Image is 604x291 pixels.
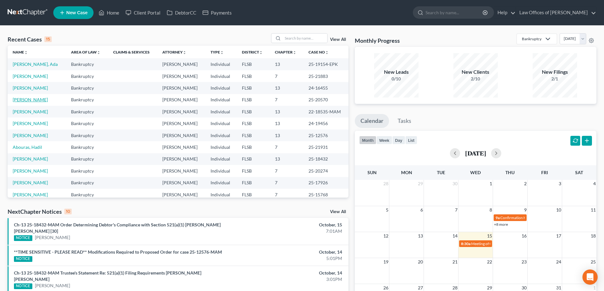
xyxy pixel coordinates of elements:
a: Payments [199,7,235,18]
span: 29 [417,180,424,187]
a: Law Offices of [PERSON_NAME] [516,7,596,18]
a: +8 more [494,222,508,227]
span: 30 [452,180,458,187]
div: 3:01PM [237,276,342,282]
div: October, 14 [237,270,342,276]
span: 17 [555,232,562,240]
td: [PERSON_NAME] [157,58,205,70]
a: [PERSON_NAME] [13,85,48,91]
td: 25-21883 [303,70,348,82]
a: [PERSON_NAME], Ada [13,61,58,67]
div: October, 15 [237,222,342,228]
button: day [392,136,405,144]
span: Meeting of Creditors for [PERSON_NAME] [471,241,542,246]
td: FLSB [237,153,270,165]
span: 9 [523,206,527,214]
span: 7 [454,206,458,214]
td: Bankruptcy [66,82,108,94]
td: [PERSON_NAME] [157,130,205,141]
div: 10 [64,209,72,214]
td: [PERSON_NAME] [157,94,205,106]
span: Wed [470,170,481,175]
td: Bankruptcy [66,177,108,189]
a: Abouras, Hadil [13,144,42,150]
div: 2/1 [533,76,577,82]
td: Individual [205,153,237,165]
td: FLSB [237,141,270,153]
span: 20 [417,258,424,266]
span: Thu [505,170,515,175]
span: 5 [385,206,389,214]
a: Ch-13 25-18432-MAM Order Determining Debtor's Compliance with Section 521(a)(1) [PERSON_NAME] [PE... [14,222,221,234]
span: 9a [496,215,500,220]
td: 13 [270,153,303,165]
td: Bankruptcy [66,58,108,70]
td: Bankruptcy [66,165,108,177]
a: [PERSON_NAME] [35,234,70,241]
i: unfold_more [259,51,263,54]
a: View All [330,37,346,42]
span: 10 [555,206,562,214]
div: New Filings [533,68,577,76]
td: 22-18535-MAM [303,106,348,117]
span: 24 [555,258,562,266]
span: 16 [521,232,527,240]
span: 4 [593,180,596,187]
td: Bankruptcy [66,130,108,141]
td: 25-15768 [303,189,348,200]
span: 2 [523,180,527,187]
td: [PERSON_NAME] [157,189,205,200]
span: Tue [437,170,445,175]
td: FLSB [237,94,270,106]
td: 25-20570 [303,94,348,106]
span: 28 [383,180,389,187]
a: Nameunfold_more [13,50,28,54]
a: [PERSON_NAME] [13,156,48,161]
td: 13 [270,82,303,94]
td: 24-19456 [303,117,348,129]
a: **TIME SENSITIVE - PLEASE READ** Modifications Required to Proposed Order for case 25-12576-MAM [14,249,222,255]
td: [PERSON_NAME] [157,117,205,129]
a: Chapterunfold_more [275,50,296,54]
a: [PERSON_NAME] [13,73,48,79]
i: unfold_more [97,51,101,54]
a: Ch-13 25-18432-MAM Trustee's Statement Re: 521(a)(1) Filing Requirements [PERSON_NAME] [PERSON_NAME] [14,270,201,282]
span: 13 [417,232,424,240]
a: Typeunfold_more [211,50,224,54]
td: Bankruptcy [66,153,108,165]
span: 21 [452,258,458,266]
span: Confirmation Hearing for [PERSON_NAME] [500,215,573,220]
a: [PERSON_NAME] [13,109,48,114]
i: unfold_more [325,51,329,54]
td: Individual [205,117,237,129]
td: Individual [205,130,237,141]
td: Bankruptcy [66,189,108,200]
div: New Leads [374,68,419,76]
td: 7 [270,94,303,106]
td: 7 [270,177,303,189]
td: Individual [205,177,237,189]
td: 13 [270,58,303,70]
td: Individual [205,141,237,153]
a: DebtorCC [164,7,199,18]
td: 25-18432 [303,153,348,165]
td: 25-20274 [303,165,348,177]
div: NOTICE [14,283,32,289]
a: Home [95,7,122,18]
div: NOTICE [14,235,32,241]
td: 13 [270,106,303,117]
td: FLSB [237,130,270,141]
span: 11 [590,206,596,214]
a: [PERSON_NAME] [13,168,48,174]
div: 5:01PM [237,255,342,262]
button: week [376,136,392,144]
td: 7 [270,165,303,177]
a: Districtunfold_more [242,50,263,54]
td: FLSB [237,177,270,189]
div: NextChapter Notices [8,208,72,215]
span: 23 [521,258,527,266]
div: 7:01AM [237,228,342,234]
button: list [405,136,417,144]
span: 18 [590,232,596,240]
td: FLSB [237,189,270,200]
